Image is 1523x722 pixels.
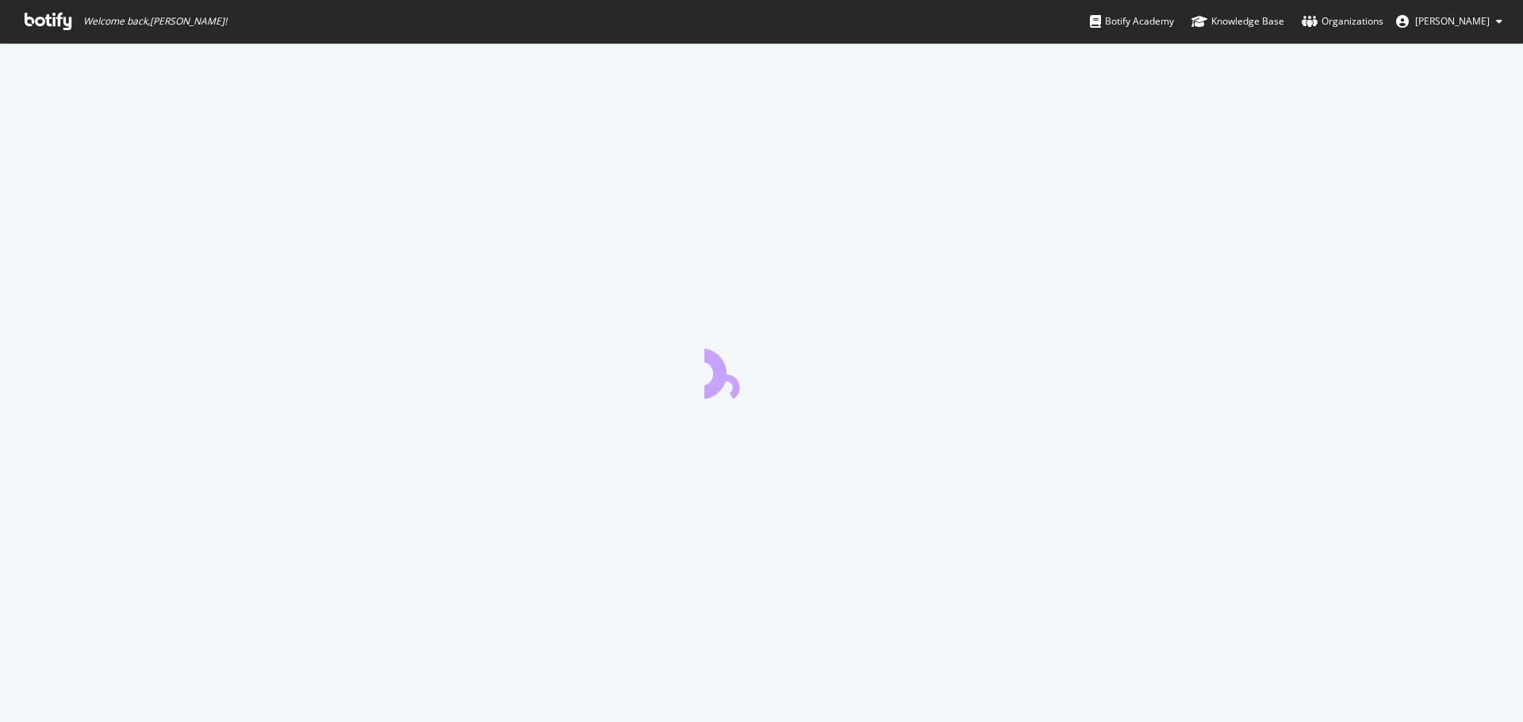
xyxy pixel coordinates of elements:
[1191,13,1284,29] div: Knowledge Base
[1302,13,1383,29] div: Organizations
[1090,13,1174,29] div: Botify Academy
[1415,14,1490,28] span: Kiszlo David
[83,15,227,28] span: Welcome back, [PERSON_NAME] !
[1383,9,1515,34] button: [PERSON_NAME]
[704,342,819,399] div: animation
